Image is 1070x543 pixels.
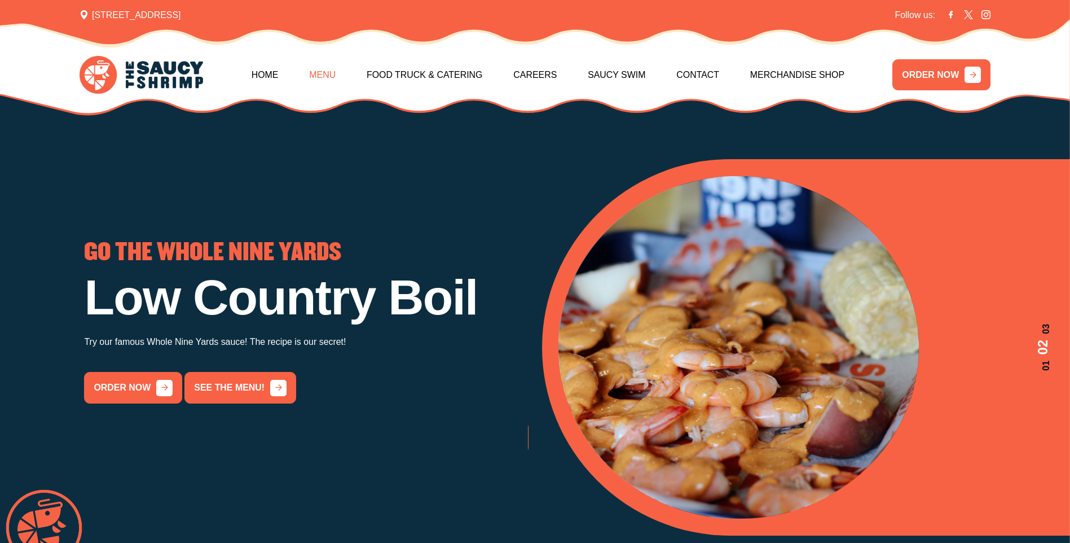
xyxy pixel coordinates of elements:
a: Careers [513,51,557,99]
span: 01 [1033,361,1053,371]
span: 02 [1033,340,1053,355]
a: Menu [309,51,336,99]
a: order now [528,422,626,453]
div: 2 / 3 [558,176,1053,519]
a: Contact [676,51,719,99]
img: Banner Image [558,176,919,519]
span: Follow us: [895,8,935,22]
h1: Sizzling Savory Seafood [528,273,972,372]
img: logo [80,56,203,93]
p: Come and try a taste of Statesboro's oldest Low Country Boil restaurant! [528,383,972,399]
span: GO THE WHOLE NINE YARDS [84,242,341,264]
span: 03 [1033,324,1053,334]
h1: Low Country Boil [84,273,528,323]
a: Home [252,51,279,99]
div: 3 / 3 [528,242,972,453]
a: See the menu! [184,372,296,404]
p: Try our famous Whole Nine Yards sauce! The recipe is our secret! [84,334,528,350]
a: Merchandise Shop [750,51,844,99]
span: LOW COUNTRY BOIL [528,242,715,264]
div: 2 / 3 [84,242,528,404]
span: [STREET_ADDRESS] [80,8,181,22]
a: Food Truck & Catering [367,51,483,99]
a: order now [84,372,182,404]
a: ORDER NOW [892,59,990,91]
a: Saucy Swim [588,51,645,99]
